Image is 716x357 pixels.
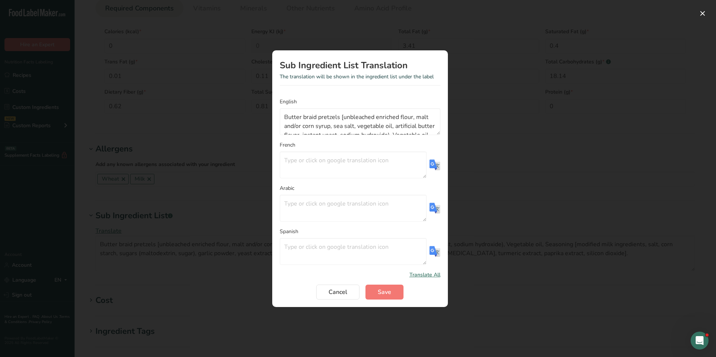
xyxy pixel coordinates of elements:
[280,73,440,81] p: The translation will be shown in the ingredient list under the label
[280,98,440,106] label: English
[409,271,440,279] span: Translate All
[280,228,440,235] label: Spanish
[378,288,391,297] span: Save
[329,288,347,297] span: Cancel
[365,285,403,300] button: Save
[280,141,440,149] label: French
[429,159,440,170] img: Use Google translation
[280,184,440,192] label: Arabic
[691,332,709,350] iframe: Intercom live chat
[429,246,440,257] img: Use Google translation
[316,285,359,300] button: Cancel
[429,203,440,214] img: Use Google translation
[280,61,440,70] h1: Sub Ingredient List Translation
